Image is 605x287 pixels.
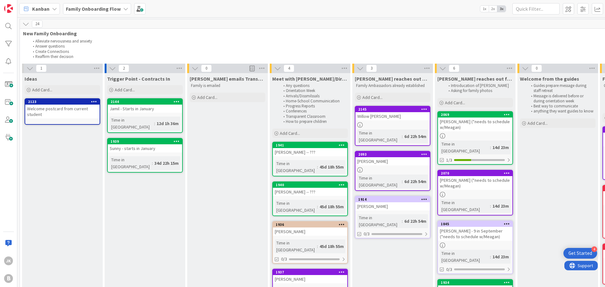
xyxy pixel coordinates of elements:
[527,104,595,109] li: Best way to communicate
[489,6,497,12] span: 2x
[66,6,121,12] b: Family Onboarding Flow
[154,120,155,127] span: :
[356,83,429,88] p: Family Ambassadors already established
[273,148,347,156] div: [PERSON_NAME] -- ???
[107,138,183,173] a: 1939Sunny - starts in JanuaryTime in [GEOGRAPHIC_DATA]:34d 22h 15m
[317,243,318,250] span: :
[25,98,100,125] a: 2123Welcome postcard from current student
[318,164,345,170] div: 45d 18h 55m
[4,274,13,283] div: B
[273,269,347,283] div: 1937[PERSON_NAME]
[197,95,217,100] span: Add Card...
[276,222,347,227] div: 1936
[520,76,579,82] span: Welcome from the guides
[111,100,182,104] div: 2144
[280,99,347,104] li: Home-School Commuinication
[497,6,506,12] span: 3x
[568,250,592,256] div: Get Started
[276,183,347,187] div: 1940
[275,200,317,214] div: Time in [GEOGRAPHIC_DATA]
[273,182,347,188] div: 1940
[355,197,430,202] div: 1914
[512,3,560,14] input: Quick Filter...
[28,100,100,104] div: 2123
[366,65,377,72] span: 3
[152,160,153,167] span: :
[490,144,491,151] span: :
[403,178,428,185] div: 6d 22h 54m
[355,106,430,112] div: 2145
[355,157,430,165] div: [PERSON_NAME]
[449,65,459,72] span: 6
[440,141,490,154] div: Time in [GEOGRAPHIC_DATA]
[273,188,347,196] div: [PERSON_NAME] -- ???
[438,280,512,285] div: 1934
[108,99,182,105] div: 2144
[362,95,383,100] span: Add Card...
[280,130,300,136] span: Add Card...
[490,203,491,210] span: :
[108,99,182,113] div: 2144Jamil - Starts in January
[591,246,597,252] div: 4
[355,112,430,120] div: Willow [PERSON_NAME]
[441,112,512,117] div: 2069
[355,202,430,210] div: [PERSON_NAME]
[402,133,403,140] span: :
[273,269,347,275] div: 1937
[25,76,37,82] span: Ideas
[441,280,512,285] div: 1934
[280,88,347,93] li: Orientation Week
[527,83,595,94] li: Guides prepare message during staff retreat
[36,65,47,72] span: 1
[491,144,510,151] div: 14d 23m
[275,239,317,253] div: Time in [GEOGRAPHIC_DATA]
[273,275,347,283] div: [PERSON_NAME]
[438,221,512,241] div: 1845[PERSON_NAME] - 9 in September (*needs to schedule w/Meagan)
[403,133,428,140] div: 6d 22h 54m
[280,119,347,124] li: How to prepare children
[276,143,347,147] div: 1941
[108,105,182,113] div: Jamil - Starts in January
[318,203,345,210] div: 45d 18h 55m
[440,250,490,264] div: Time in [GEOGRAPHIC_DATA]
[111,139,182,144] div: 1939
[273,142,347,156] div: 1941[PERSON_NAME] -- ???
[4,256,13,265] div: JK
[357,175,402,188] div: Time in [GEOGRAPHIC_DATA]
[355,106,430,146] a: 2145Willow [PERSON_NAME]Time in [GEOGRAPHIC_DATA]:6d 22h 54m
[318,243,345,250] div: 45d 18h 55m
[32,20,43,28] span: 24
[402,178,403,185] span: :
[358,107,430,112] div: 2145
[402,218,403,225] span: :
[563,248,597,259] div: Open Get Started checklist, remaining modules: 4
[13,1,29,9] span: Support
[445,100,465,106] span: Add Card...
[490,253,491,260] span: :
[491,203,510,210] div: 14d 23m
[438,112,512,118] div: 2069
[273,142,347,148] div: 1941
[107,76,170,82] span: Trigger Point - Contracts In
[317,164,318,170] span: :
[155,120,180,127] div: 12d 1h 36m
[110,156,152,170] div: Time in [GEOGRAPHIC_DATA]
[403,218,428,225] div: 6d 22h 54m
[355,152,430,165] div: 2093[PERSON_NAME]
[275,160,317,174] div: Time in [GEOGRAPHIC_DATA]
[284,65,294,72] span: 4
[25,105,100,118] div: Welcome postcard from current student
[438,227,512,241] div: [PERSON_NAME] - 9 in September (*needs to schedule w/Meagan)
[272,221,348,264] a: 1936[PERSON_NAME]Time in [GEOGRAPHIC_DATA]:45d 18h 55m0/3
[437,111,513,165] a: 2069[PERSON_NAME] (*needs to schedule w/Meagan)Time in [GEOGRAPHIC_DATA]:14d 23m1/3
[438,170,512,190] div: 2070[PERSON_NAME] (*needs to schedule w/Meagan)
[438,221,512,227] div: 1845
[317,203,318,210] span: :
[25,99,100,105] div: 2123
[438,176,512,190] div: [PERSON_NAME] (*needs to schedule w/Meagan)
[273,222,347,227] div: 1936
[527,109,595,114] li: anything they want guides to know
[446,266,452,273] span: 0/3
[118,65,129,72] span: 2
[445,88,512,93] li: Asking for family photos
